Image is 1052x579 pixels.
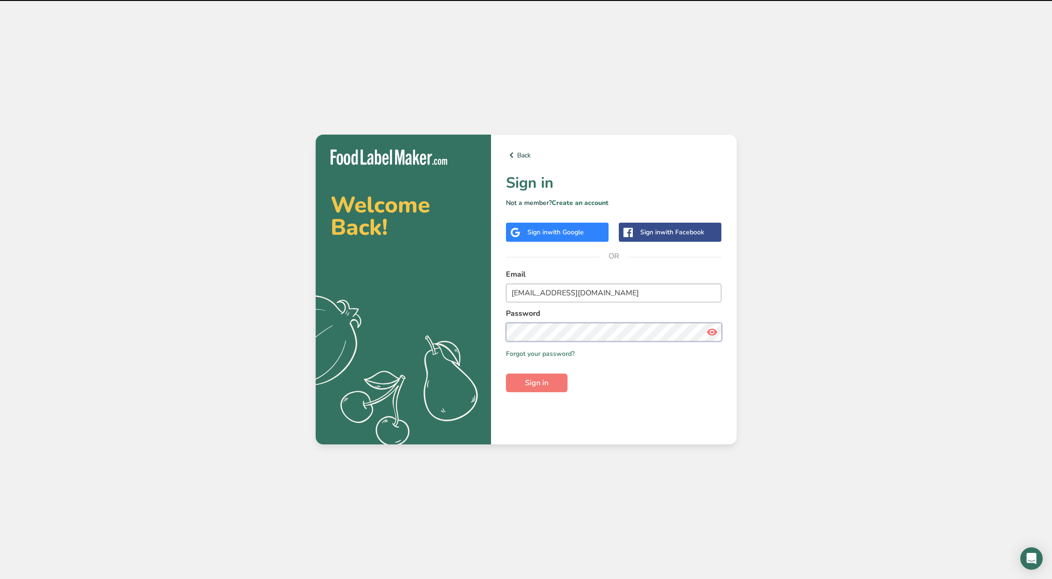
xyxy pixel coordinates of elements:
[525,377,548,388] span: Sign in
[600,242,628,270] span: OR
[527,227,584,237] div: Sign in
[506,269,722,280] label: Email
[506,308,722,319] label: Password
[506,284,722,302] input: Enter Your Email
[506,198,722,208] p: Not a member?
[331,150,447,165] img: Food Label Maker
[640,227,704,237] div: Sign in
[506,374,568,392] button: Sign in
[506,172,722,194] h1: Sign in
[547,228,584,237] span: with Google
[552,198,609,207] a: Create an account
[660,228,704,237] span: with Facebook
[331,194,476,238] h2: Welcome Back!
[1020,547,1043,570] div: Open Intercom Messenger
[506,150,722,161] a: Back
[506,349,574,359] a: Forgot your password?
